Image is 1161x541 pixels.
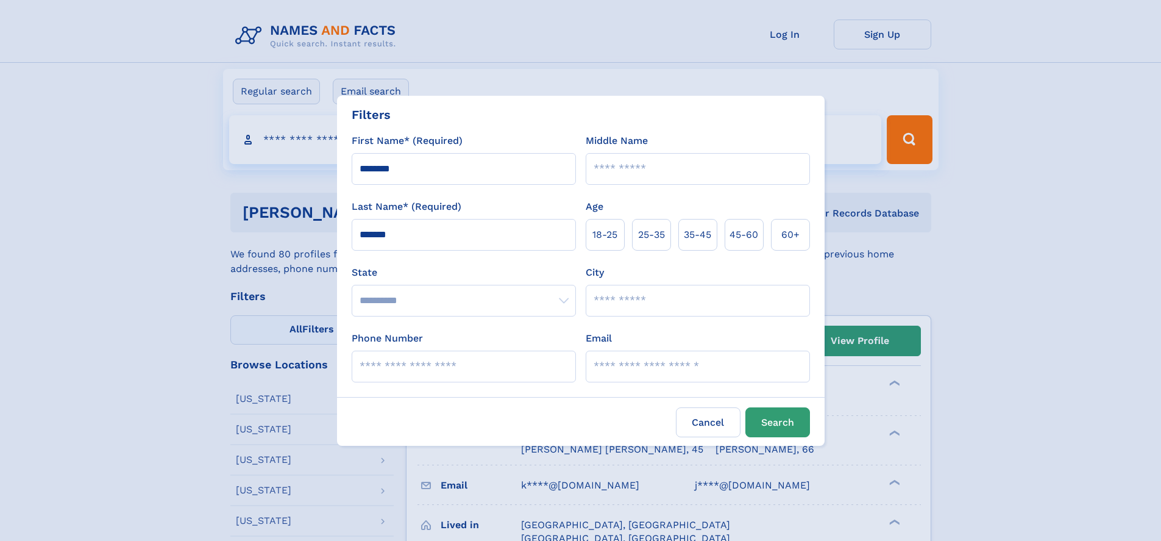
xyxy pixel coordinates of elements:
label: Age [586,199,603,214]
span: 60+ [781,228,800,242]
label: Email [586,331,612,346]
span: 18‑25 [592,228,617,242]
label: Cancel [676,407,740,437]
label: City [586,265,604,280]
label: First Name* (Required) [352,134,463,148]
label: Phone Number [352,331,423,346]
label: Middle Name [586,134,648,148]
span: 25‑35 [638,228,665,242]
span: 45‑60 [730,228,758,242]
button: Search [745,407,810,437]
div: Filters [352,106,391,124]
span: 35‑45 [684,228,711,242]
label: State [352,265,576,280]
label: Last Name* (Required) [352,199,461,214]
